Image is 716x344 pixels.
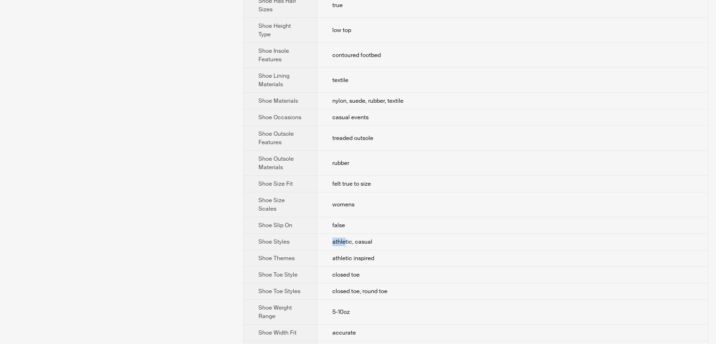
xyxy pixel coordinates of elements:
[258,238,290,246] span: Shoe Styles
[332,221,345,229] span: false
[258,97,298,105] span: Shoe Materials
[258,72,290,88] span: Shoe Lining Materials
[258,180,293,188] span: Shoe Size Fit
[258,271,298,278] span: Shoe Toe Style
[258,254,295,262] span: Shoe Themes
[258,197,285,213] span: Shoe Size Scales
[332,134,373,142] span: treaded outsole
[258,155,294,171] span: Shoe Outsole Materials
[258,22,291,38] span: Shoe Height Type
[332,329,356,336] span: accurate
[258,221,292,229] span: Shoe Slip On
[332,271,360,278] span: closed toe
[332,76,348,84] span: textile
[332,97,403,105] span: nylon, suede, rubber, textile
[258,130,294,146] span: Shoe Outsole Features
[332,26,351,34] span: low top
[258,114,301,121] span: Shoe Occasions
[332,159,349,167] span: rubber
[332,308,350,316] span: 5-10oz
[258,304,292,320] span: Shoe Weight Range
[332,180,371,188] span: felt true to size
[332,114,369,121] span: casual events
[258,47,289,63] span: Shoe Insole Features
[332,201,354,208] span: womens
[258,329,297,336] span: Shoe Width Fit
[332,287,387,295] span: closed toe, round toe
[332,254,374,262] span: athletic inspired
[332,1,343,9] span: true
[258,287,300,295] span: Shoe Toe Styles
[332,238,372,246] span: athletic, casual
[332,51,381,59] span: contoured footbed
